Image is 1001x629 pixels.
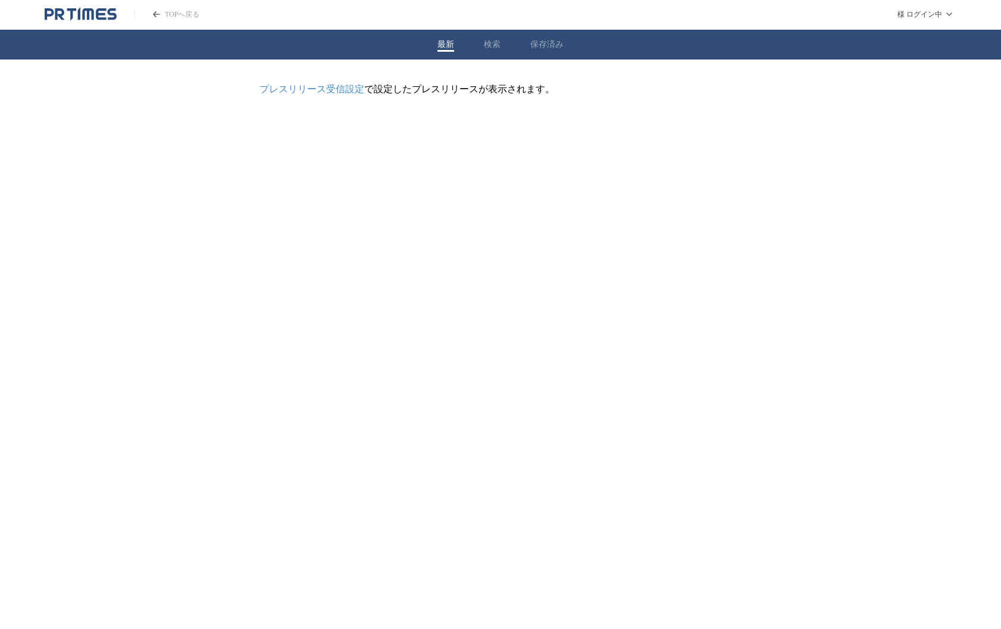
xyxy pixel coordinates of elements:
[437,39,454,50] button: 最新
[134,10,199,20] a: PR TIMESのトップページはこちら
[45,7,117,21] a: PR TIMESのトップページはこちら
[259,83,742,96] p: で設定したプレスリリースが表示されます。
[484,39,500,50] button: 検索
[530,39,564,50] button: 保存済み
[259,84,364,94] a: プレスリリース受信設定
